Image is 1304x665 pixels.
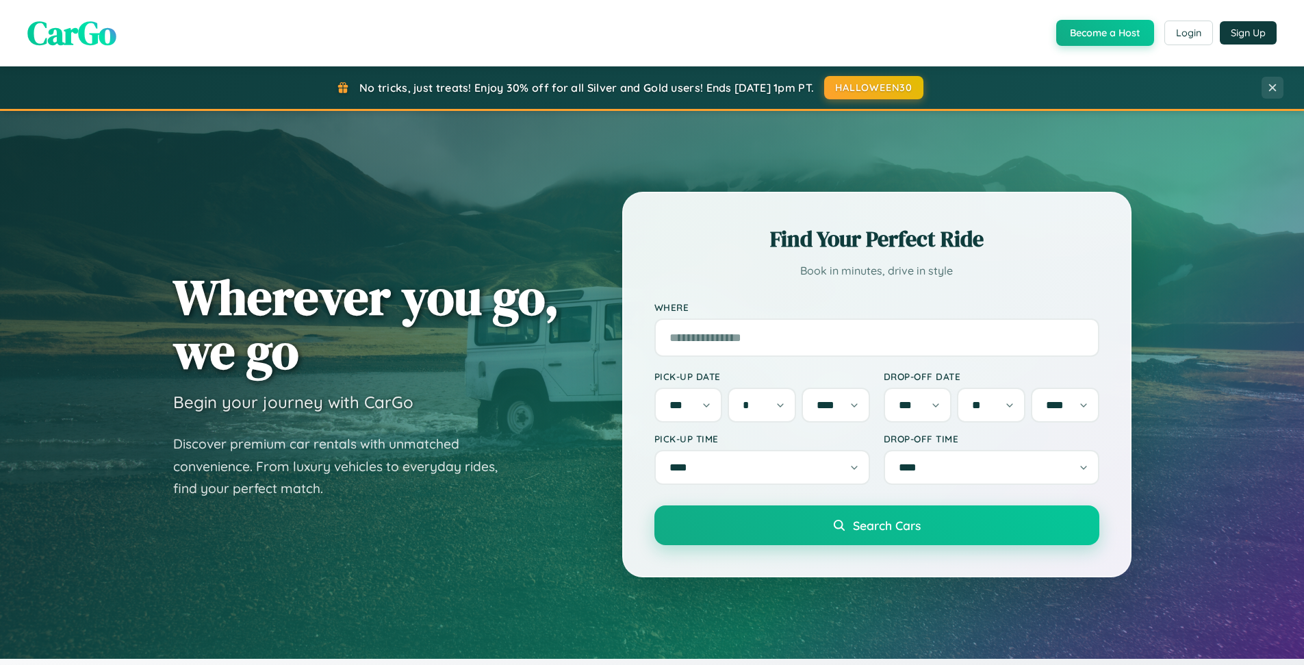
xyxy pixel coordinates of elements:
[654,224,1099,254] h2: Find Your Perfect Ride
[1164,21,1213,45] button: Login
[884,433,1099,444] label: Drop-off Time
[27,10,116,55] span: CarGo
[654,371,870,382] label: Pick-up Date
[173,270,559,378] h1: Wherever you go, we go
[654,433,870,444] label: Pick-up Time
[654,301,1099,313] label: Where
[853,518,921,533] span: Search Cars
[173,392,413,412] h3: Begin your journey with CarGo
[173,433,515,500] p: Discover premium car rentals with unmatched convenience. From luxury vehicles to everyday rides, ...
[824,76,923,99] button: HALLOWEEN30
[1056,20,1154,46] button: Become a Host
[654,505,1099,545] button: Search Cars
[654,261,1099,281] p: Book in minutes, drive in style
[1220,21,1277,45] button: Sign Up
[884,371,1099,382] label: Drop-off Date
[359,81,814,95] span: No tricks, just treats! Enjoy 30% off for all Silver and Gold users! Ends [DATE] 1pm PT.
